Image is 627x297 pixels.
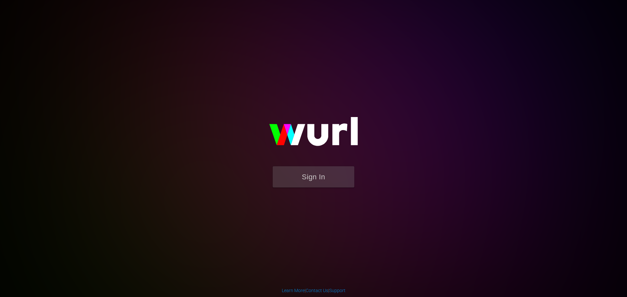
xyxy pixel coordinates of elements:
div: | | [282,287,346,294]
a: Learn More [282,288,305,293]
a: Contact Us [306,288,328,293]
img: wurl-logo-on-black-223613ac3d8ba8fe6dc639794a292ebdb59501304c7dfd60c99c58986ef67473.svg [248,103,379,166]
a: Support [329,288,346,293]
button: Sign In [273,166,354,187]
